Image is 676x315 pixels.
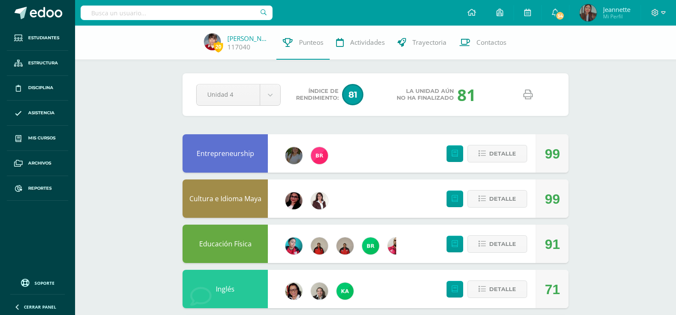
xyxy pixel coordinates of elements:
[28,135,55,142] span: Mis cursos
[285,237,302,254] img: 4042270918fd6b5921d0ca12ded71c97.png
[7,151,68,176] a: Archivos
[489,146,516,162] span: Detalle
[81,6,273,20] input: Busca un usuario...
[183,179,268,218] div: Cultura e Idioma Maya
[337,283,354,300] img: a64c3460752fcf2c5e8663a69b02fa63.png
[467,190,527,208] button: Detalle
[603,5,630,14] span: Jeannette
[311,283,328,300] img: 525b25e562e1b2fd5211d281b33393db.png
[183,270,268,308] div: Inglés
[467,145,527,162] button: Detalle
[388,237,405,254] img: 720c24124c15ba549e3e394e132c7bff.png
[227,34,270,43] a: [PERSON_NAME]
[276,26,330,60] a: Punteos
[28,84,53,91] span: Disciplina
[183,225,268,263] div: Educación Física
[28,35,59,41] span: Estudiantes
[28,185,52,192] span: Reportes
[362,237,379,254] img: 7976fc47626adfddeb45c36bac81a772.png
[10,277,65,288] a: Soporte
[204,33,221,50] img: 318094b6affbae5b1aa7e76901c4d243.png
[7,176,68,201] a: Reportes
[28,160,51,167] span: Archivos
[467,235,527,253] button: Detalle
[453,26,513,60] a: Contactos
[311,237,328,254] img: d4deafe5159184ad8cadd3f58d7b9740.png
[397,88,454,101] span: La unidad aún no ha finalizado
[489,191,516,207] span: Detalle
[311,192,328,209] img: db868cb9cc9438b4167fa9a6e90e350f.png
[296,88,339,101] span: Índice de Rendimiento:
[457,84,476,106] div: 81
[183,134,268,173] div: Entrepreneurship
[555,11,565,20] span: 34
[350,38,385,47] span: Actividades
[285,147,302,164] img: 076b3c132f3fc5005cda963becdc2081.png
[28,60,58,66] span: Estructura
[7,126,68,151] a: Mis cursos
[189,194,261,203] a: Cultura e Idioma Maya
[207,84,249,104] span: Unidad 4
[299,38,323,47] span: Punteos
[197,84,280,105] a: Unidad 4
[24,304,56,310] span: Cerrar panel
[7,76,68,101] a: Disciplina
[545,135,560,173] div: 99
[337,237,354,254] img: 139d064777fbe6bf61491abfdba402ef.png
[489,281,516,297] span: Detalle
[197,149,254,158] a: Entrepreneurship
[603,13,630,20] span: Mi Perfil
[227,43,250,52] a: 117040
[285,283,302,300] img: 2ca4f91e2a017358137dd701126cf722.png
[285,192,302,209] img: 1c3ed0363f92f1cd3aaa9c6dc44d1b5b.png
[28,110,55,116] span: Asistencia
[391,26,453,60] a: Trayectoria
[330,26,391,60] a: Actividades
[580,4,597,21] img: e0e3018be148909e9b9cf69bbfc1c52d.png
[311,147,328,164] img: fdc339628fa4f38455708ea1af2929a7.png
[412,38,447,47] span: Trayectoria
[199,239,252,249] a: Educación Física
[545,225,560,263] div: 91
[545,270,560,309] div: 71
[7,101,68,126] a: Asistencia
[35,280,55,286] span: Soporte
[216,284,235,294] a: Inglés
[545,180,560,218] div: 99
[467,280,527,298] button: Detalle
[214,41,223,52] span: 20
[7,51,68,76] a: Estructura
[476,38,506,47] span: Contactos
[7,26,68,51] a: Estudiantes
[489,236,516,252] span: Detalle
[342,84,363,105] span: 81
